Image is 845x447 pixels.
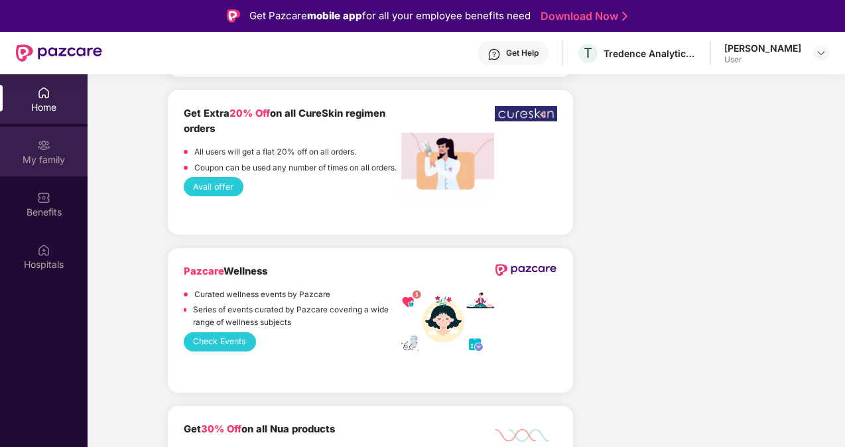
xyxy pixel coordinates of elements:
img: svg+xml;base64,PHN2ZyBpZD0iQmVuZWZpdHMiIHhtbG5zPSJodHRwOi8vd3d3LnczLm9yZy8yMDAwL3N2ZyIgd2lkdGg9Ij... [37,191,50,204]
div: [PERSON_NAME] [724,42,801,54]
b: Get on all Nua products [184,423,335,435]
p: Series of events curated by Pazcare covering a wide range of wellness subjects [193,304,401,328]
img: svg+xml;base64,PHN2ZyBpZD0iRHJvcGRvd24tMzJ4MzIiIHhtbG5zPSJodHRwOi8vd3d3LnczLm9yZy8yMDAwL3N2ZyIgd2... [816,48,826,58]
img: New Pazcare Logo [16,44,102,62]
img: newPazcareLogo.svg [495,264,557,276]
div: Get Help [506,48,539,58]
div: Tredence Analytics Solutions Private Limited [604,47,696,60]
div: User [724,54,801,65]
img: Screenshot%202022-12-27%20at%203.54.05%20PM.png [401,133,494,203]
a: Download Now [541,9,623,23]
div: Get Pazcare for all your employee benefits need [249,8,531,24]
button: Avail offer [184,177,243,196]
img: Logo [227,9,240,23]
span: T [584,45,592,61]
button: Check Events [184,332,256,351]
span: 20% Off [229,107,270,119]
p: Curated wellness events by Pazcare [194,288,330,301]
span: Pazcare [184,265,224,277]
p: Coupon can be used any number of times on all orders. [194,162,397,174]
img: svg+xml;base64,PHN2ZyB3aWR0aD0iMjAiIGhlaWdodD0iMjAiIHZpZXdCb3g9IjAgMCAyMCAyMCIgZmlsbD0ibm9uZSIgeG... [37,139,50,152]
img: svg+xml;base64,PHN2ZyBpZD0iSG9zcGl0YWxzIiB4bWxucz0iaHR0cDovL3d3dy53My5vcmcvMjAwMC9zdmciIHdpZHRoPS... [37,243,50,257]
img: WhatsApp%20Image%202022-12-23%20at%206.17.28%20PM.jpeg [495,106,557,121]
b: Get Extra on all CureSkin regimen orders [184,107,385,135]
img: svg+xml;base64,PHN2ZyBpZD0iSGVscC0zMngzMiIgeG1sbnM9Imh0dHA6Ly93d3cudzMub3JnLzIwMDAvc3ZnIiB3aWR0aD... [487,48,501,61]
img: svg+xml;base64,PHN2ZyBpZD0iSG9tZSIgeG1sbnM9Imh0dHA6Ly93d3cudzMub3JnLzIwMDAvc3ZnIiB3aWR0aD0iMjAiIG... [37,86,50,99]
b: Wellness [184,265,267,277]
img: wellness_mobile.png [401,290,494,353]
span: 30% Off [201,423,241,435]
img: Stroke [622,9,627,23]
strong: mobile app [307,9,362,22]
p: All users will get a flat 20% off on all orders. [194,146,356,159]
